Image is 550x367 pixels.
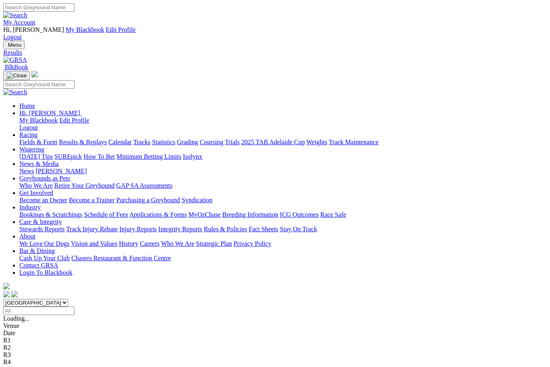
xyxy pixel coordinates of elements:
input: Search [3,3,74,12]
a: Tracks [133,139,151,145]
div: News & Media [19,168,547,175]
a: Hi, [PERSON_NAME] [19,110,82,116]
div: R1 [3,337,547,344]
a: Strategic Plan [196,240,232,247]
div: Date [3,330,547,337]
span: BlkBook [5,64,28,70]
div: Bar & Dining [19,255,547,262]
a: Login To Blackbook [19,269,72,276]
a: Grading [177,139,198,145]
img: Close [6,73,27,79]
a: Wagering [19,146,44,153]
div: R2 [3,344,547,351]
div: Get Involved [19,197,547,204]
a: Purchasing a Greyhound [116,197,180,203]
a: Fact Sheets [249,226,278,232]
a: Weights [306,139,327,145]
a: Retire Your Greyhound [54,182,115,189]
div: R3 [3,351,547,359]
img: GRSA [3,56,27,64]
div: My Account [3,26,547,41]
a: Industry [19,204,41,211]
a: Track Maintenance [329,139,378,145]
a: Careers [140,240,159,247]
a: Become a Trainer [69,197,115,203]
a: Get Involved [19,189,53,196]
a: News [19,168,34,174]
a: Results & Replays [59,139,107,145]
span: Hi, [PERSON_NAME] [19,110,80,116]
div: Care & Integrity [19,226,547,233]
a: Schedule of Fees [84,211,128,218]
a: Edit Profile [60,117,89,124]
a: Chasers Restaurant & Function Centre [71,255,171,261]
a: [PERSON_NAME] [35,168,87,174]
a: Track Injury Rebate [66,226,118,232]
a: Become an Owner [19,197,67,203]
a: [DATE] Tips [19,153,53,160]
a: Bookings & Scratchings [19,211,82,218]
a: Applications & Forms [129,211,187,218]
a: News & Media [19,160,59,167]
a: We Love Our Dogs [19,240,69,247]
a: Race Safe [320,211,346,218]
a: Integrity Reports [158,226,202,232]
a: Calendar [108,139,132,145]
input: Search [3,80,74,89]
input: Select date [3,307,74,315]
div: R4 [3,359,547,366]
a: Greyhounds as Pets [19,175,70,182]
a: Who We Are [161,240,194,247]
div: Racing [19,139,547,146]
a: My Blackbook [66,26,104,33]
span: Loading... [3,315,29,322]
img: twitter.svg [11,291,18,297]
div: About [19,240,547,247]
a: Stewards Reports [19,226,64,232]
div: Venue [3,322,547,330]
img: Search [3,12,27,19]
img: logo-grsa-white.png [31,71,38,77]
a: GAP SA Assessments [116,182,173,189]
a: Breeding Information [222,211,278,218]
a: SUREpick [54,153,82,160]
a: Isolynx [183,153,202,160]
a: Trials [225,139,240,145]
a: Results [3,49,547,56]
a: Home [19,102,35,109]
a: How To Bet [84,153,115,160]
a: Contact GRSA [19,262,58,269]
a: Edit Profile [106,26,136,33]
a: Racing [19,131,37,138]
a: Care & Integrity [19,218,62,225]
img: facebook.svg [3,291,10,297]
a: Privacy Policy [234,240,271,247]
a: Vision and Values [71,240,117,247]
a: Cash Up Your Club [19,255,70,261]
a: History [119,240,138,247]
a: About [19,233,35,240]
span: Menu [8,42,21,48]
a: My Account [3,19,35,26]
a: Injury Reports [119,226,157,232]
div: Industry [19,211,547,218]
a: MyOzChase [188,211,221,218]
a: Who We Are [19,182,53,189]
a: 2025 TAB Adelaide Cup [241,139,305,145]
div: Hi, [PERSON_NAME] [19,117,547,131]
a: Bar & Dining [19,247,55,254]
a: My Blackbook [19,117,58,124]
a: Logout [3,33,22,40]
a: Stay On Track [280,226,317,232]
a: Rules & Policies [204,226,247,232]
button: Toggle navigation [3,41,25,49]
a: Minimum Betting Limits [116,153,181,160]
span: Hi, [PERSON_NAME] [3,26,64,33]
button: Toggle navigation [3,71,30,80]
a: Statistics [152,139,176,145]
a: Coursing [200,139,223,145]
a: BlkBook [3,64,28,70]
img: logo-grsa-white.png [3,283,10,289]
a: Syndication [182,197,212,203]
